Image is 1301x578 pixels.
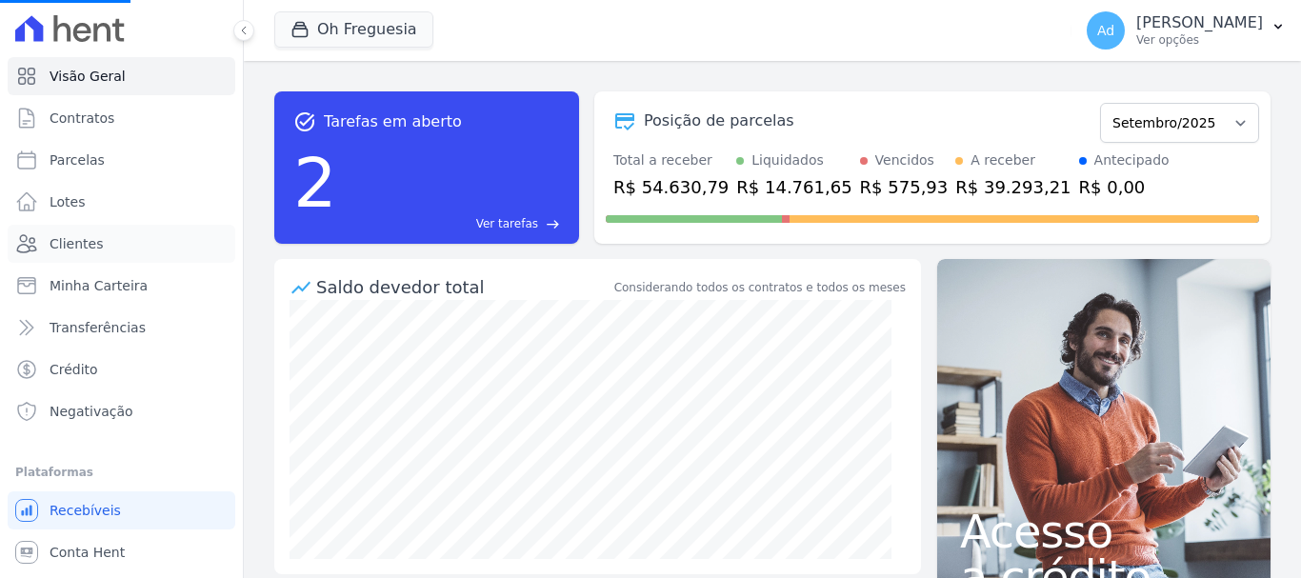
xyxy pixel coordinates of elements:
[50,501,121,520] span: Recebíveis
[274,11,433,48] button: Oh Freguesia
[15,461,228,484] div: Plataformas
[50,543,125,562] span: Conta Hent
[50,360,98,379] span: Crédito
[1136,32,1263,48] p: Ver opções
[50,276,148,295] span: Minha Carteira
[875,150,934,170] div: Vencidos
[955,174,1071,200] div: R$ 39.293,21
[1097,24,1114,37] span: Ad
[1136,13,1263,32] p: [PERSON_NAME]
[8,141,235,179] a: Parcelas
[751,150,824,170] div: Liquidados
[345,215,560,232] a: Ver tarefas east
[860,174,949,200] div: R$ 575,93
[8,491,235,529] a: Recebíveis
[1079,174,1170,200] div: R$ 0,00
[1071,4,1301,57] button: Ad [PERSON_NAME] Ver opções
[8,350,235,389] a: Crédito
[50,192,86,211] span: Lotes
[293,110,316,133] span: task_alt
[8,99,235,137] a: Contratos
[476,215,538,232] span: Ver tarefas
[546,217,560,231] span: east
[1094,150,1170,170] div: Antecipado
[614,279,906,296] div: Considerando todos os contratos e todos os meses
[293,133,337,232] div: 2
[613,150,729,170] div: Total a receber
[8,57,235,95] a: Visão Geral
[50,234,103,253] span: Clientes
[50,150,105,169] span: Parcelas
[8,392,235,430] a: Negativação
[960,508,1248,554] span: Acesso
[8,309,235,347] a: Transferências
[50,67,126,86] span: Visão Geral
[324,110,462,133] span: Tarefas em aberto
[50,402,133,421] span: Negativação
[50,318,146,337] span: Transferências
[8,225,235,263] a: Clientes
[8,267,235,305] a: Minha Carteira
[613,174,729,200] div: R$ 54.630,79
[8,183,235,221] a: Lotes
[8,533,235,571] a: Conta Hent
[644,110,794,132] div: Posição de parcelas
[316,274,610,300] div: Saldo devedor total
[971,150,1035,170] div: A receber
[736,174,851,200] div: R$ 14.761,65
[50,109,114,128] span: Contratos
